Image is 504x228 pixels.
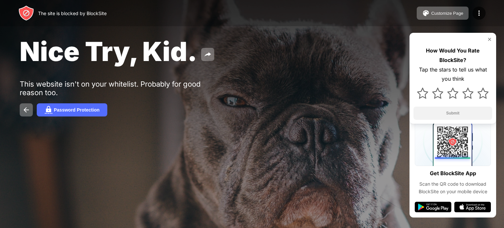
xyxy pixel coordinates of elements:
div: This website isn't on your whitelist. Probably for good reason too. [20,80,222,97]
button: Customize Page [417,7,469,20]
img: google-play.svg [415,202,451,212]
div: How Would You Rate BlockSite? [413,46,492,65]
img: app-store.svg [454,202,491,212]
img: header-logo.svg [18,5,34,21]
img: star.svg [477,88,489,99]
img: share.svg [204,51,212,58]
img: star.svg [462,88,473,99]
button: Submit [413,107,492,120]
div: Tap the stars to tell us what you think [413,65,492,84]
div: Customize Page [431,11,463,16]
div: Get BlockSite App [430,169,476,178]
img: pallet.svg [422,9,430,17]
span: Nice Try, Kid. [20,35,197,67]
img: menu-icon.svg [475,9,483,17]
img: password.svg [45,106,52,114]
img: rate-us-close.svg [487,37,492,42]
img: back.svg [22,106,30,114]
img: star.svg [432,88,443,99]
img: star.svg [417,88,428,99]
img: star.svg [447,88,458,99]
div: The site is blocked by BlockSite [38,10,107,16]
button: Password Protection [37,103,107,116]
div: Password Protection [54,107,99,113]
div: Scan the QR code to download BlockSite on your mobile device [415,180,491,195]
